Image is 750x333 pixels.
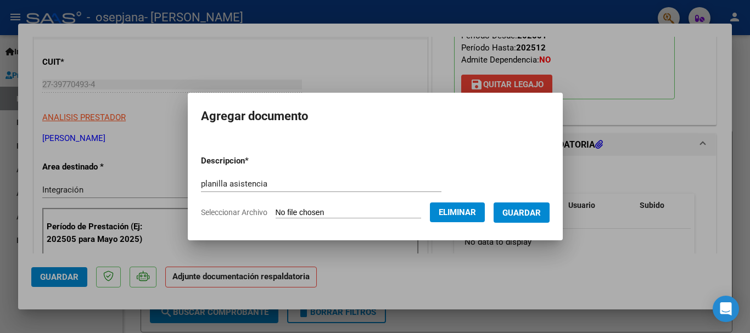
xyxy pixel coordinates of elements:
span: Guardar [502,208,541,218]
button: Guardar [494,202,550,223]
span: Eliminar [439,207,476,217]
div: Open Intercom Messenger [713,296,739,322]
h2: Agregar documento [201,106,550,127]
p: Descripcion [201,155,306,167]
button: Eliminar [430,202,485,222]
span: Seleccionar Archivo [201,208,267,217]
